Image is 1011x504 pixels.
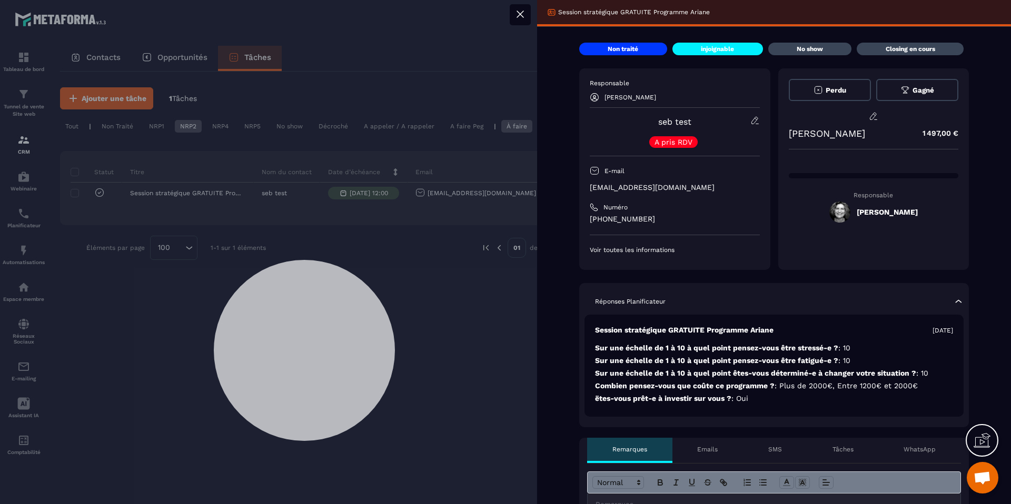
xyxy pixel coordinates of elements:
[876,79,958,101] button: Gagné
[697,445,718,453] p: Emails
[612,445,647,453] p: Remarques
[838,356,850,365] span: : 10
[658,117,691,127] a: seb test
[967,462,998,493] div: Ouvrir le chat
[595,325,774,335] p: Session stratégique GRATUITE Programme Ariane
[595,297,666,306] p: Réponses Planificateur
[832,445,854,453] p: Tâches
[826,86,846,94] span: Perdu
[604,167,625,175] p: E-mail
[590,79,760,87] p: Responsable
[603,203,628,211] p: Numéro
[701,45,734,53] p: injoignable
[768,445,782,453] p: SMS
[590,246,760,254] p: Voir toutes les informations
[916,369,928,377] span: : 10
[912,123,958,144] p: 1 497,00 €
[775,381,918,390] span: : Plus de 2000€, Entre 1200€ et 2000€
[604,94,656,101] p: [PERSON_NAME]
[886,45,935,53] p: Closing en cours
[595,356,953,366] p: Sur une échelle de 1 à 10 à quel point pensez-vous être fatigué-e ?
[838,344,850,352] span: : 10
[608,45,638,53] p: Non traité
[590,183,760,193] p: [EMAIL_ADDRESS][DOMAIN_NAME]
[913,86,934,94] span: Gagné
[933,326,953,335] p: [DATE]
[595,394,953,404] p: ëtes-vous prêt-e à investir sur vous ?
[789,79,871,101] button: Perdu
[655,138,692,146] p: A pris RDV
[558,8,710,16] p: Session stratégique GRATUITE Programme Ariane
[797,45,823,53] p: No show
[789,128,865,139] p: [PERSON_NAME]
[595,343,953,353] p: Sur une échelle de 1 à 10 à quel point pensez-vous être stressé-e ?
[904,445,936,453] p: WhatsApp
[789,191,959,199] p: Responsable
[595,381,953,391] p: Combien pensez-vous que coûte ce programme ?
[595,368,953,378] p: Sur une échelle de 1 à 10 à quel point êtes-vous déterminé-e à changer votre situation ?
[731,394,748,402] span: : Oui
[590,214,760,224] p: [PHONE_NUMBER]
[857,208,918,216] h5: [PERSON_NAME]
